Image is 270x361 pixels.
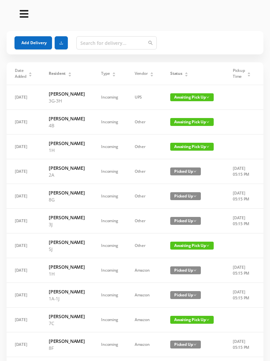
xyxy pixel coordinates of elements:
[49,239,85,246] h6: [PERSON_NAME]
[93,85,126,110] td: Incoming
[49,147,85,154] p: 1H
[193,293,197,297] i: icon: down
[225,283,259,308] td: [DATE] 05:15 PM
[233,68,245,79] span: Pickup Time
[170,217,201,225] span: Picked Up
[49,214,85,221] h6: [PERSON_NAME]
[185,71,188,73] i: icon: caret-up
[49,71,66,76] span: Resident
[49,122,85,129] p: 4B
[49,345,85,351] p: 8F
[206,318,209,321] i: icon: down
[225,332,259,357] td: [DATE] 05:15 PM
[185,74,188,76] i: icon: caret-down
[126,308,162,332] td: Amazon
[49,338,85,345] h6: [PERSON_NAME]
[28,71,32,75] div: Sort
[150,71,154,73] i: icon: caret-up
[206,145,209,148] i: icon: down
[49,140,85,147] h6: [PERSON_NAME]
[49,263,85,270] h6: [PERSON_NAME]
[206,96,209,99] i: icon: down
[49,313,85,320] h6: [PERSON_NAME]
[126,258,162,283] td: Amazon
[247,74,251,76] i: icon: caret-down
[93,308,126,332] td: Incoming
[49,171,85,178] p: 2A
[7,159,40,184] td: [DATE]
[68,71,71,73] i: icon: caret-up
[126,184,162,209] td: Other
[93,110,126,135] td: Incoming
[126,209,162,233] td: Other
[93,159,126,184] td: Incoming
[184,71,188,75] div: Sort
[150,74,154,76] i: icon: caret-down
[49,189,85,196] h6: [PERSON_NAME]
[170,291,201,299] span: Picked Up
[7,209,40,233] td: [DATE]
[148,41,153,45] i: icon: search
[135,71,148,76] span: Vendor
[193,170,197,173] i: icon: down
[126,85,162,110] td: UPS
[29,71,32,73] i: icon: caret-up
[193,269,197,272] i: icon: down
[193,343,197,346] i: icon: down
[247,71,251,73] i: icon: caret-up
[7,308,40,332] td: [DATE]
[29,74,32,76] i: icon: caret-down
[7,258,40,283] td: [DATE]
[247,71,251,75] div: Sort
[126,135,162,159] td: Other
[15,68,26,79] span: Date Added
[76,36,157,49] input: Search for delivery...
[193,195,197,198] i: icon: down
[7,233,40,258] td: [DATE]
[49,115,85,122] h6: [PERSON_NAME]
[225,159,259,184] td: [DATE] 05:15 PM
[7,184,40,209] td: [DATE]
[49,246,85,253] p: 5J
[93,233,126,258] td: Incoming
[170,143,214,151] span: Awaiting Pick Up
[93,332,126,357] td: Incoming
[49,295,85,302] p: 1A-1J
[49,90,85,97] h6: [PERSON_NAME]
[93,209,126,233] td: Incoming
[93,258,126,283] td: Incoming
[7,332,40,357] td: [DATE]
[14,36,52,49] button: Add Delivery
[170,71,182,76] span: Status
[206,120,209,124] i: icon: down
[126,283,162,308] td: Amazon
[126,233,162,258] td: Other
[126,110,162,135] td: Other
[126,332,162,357] td: Amazon
[49,221,85,228] p: 3J
[225,184,259,209] td: [DATE] 05:15 PM
[49,320,85,327] p: 7C
[93,283,126,308] td: Incoming
[150,71,154,75] div: Sort
[225,258,259,283] td: [DATE] 05:15 PM
[68,74,71,76] i: icon: caret-down
[170,341,201,348] span: Picked Up
[170,242,214,250] span: Awaiting Pick Up
[49,288,85,295] h6: [PERSON_NAME]
[93,135,126,159] td: Incoming
[101,71,110,76] span: Type
[49,196,85,203] p: 8G
[93,184,126,209] td: Incoming
[170,266,201,274] span: Picked Up
[49,165,85,171] h6: [PERSON_NAME]
[7,110,40,135] td: [DATE]
[170,167,201,175] span: Picked Up
[170,93,214,101] span: Awaiting Pick Up
[7,135,40,159] td: [DATE]
[49,97,85,104] p: 3G-3H
[112,71,116,73] i: icon: caret-up
[193,219,197,223] i: icon: down
[170,316,214,324] span: Awaiting Pick Up
[170,118,214,126] span: Awaiting Pick Up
